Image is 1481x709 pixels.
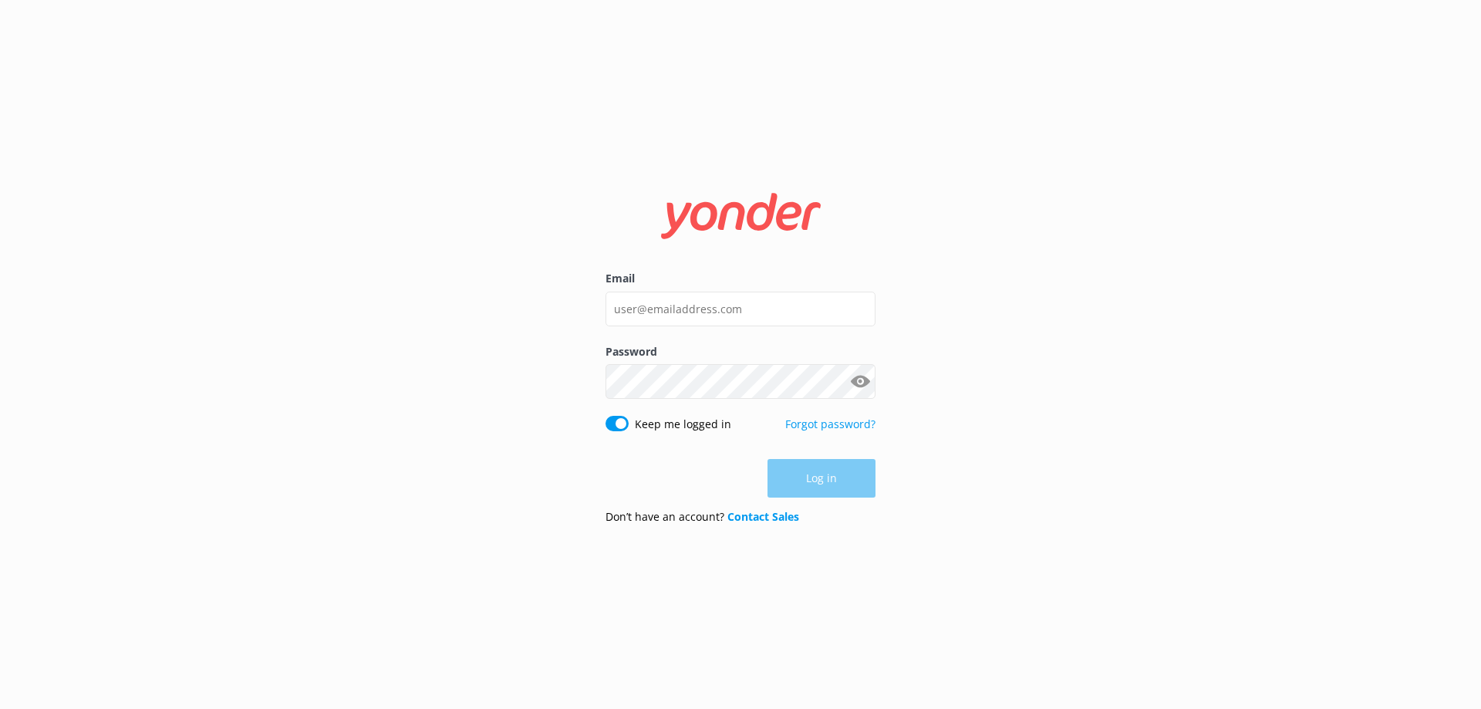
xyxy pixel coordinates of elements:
[606,292,875,326] input: user@emailaddress.com
[785,417,875,431] a: Forgot password?
[606,508,799,525] p: Don’t have an account?
[606,270,875,287] label: Email
[606,343,875,360] label: Password
[845,366,875,397] button: Show password
[635,416,731,433] label: Keep me logged in
[727,509,799,524] a: Contact Sales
